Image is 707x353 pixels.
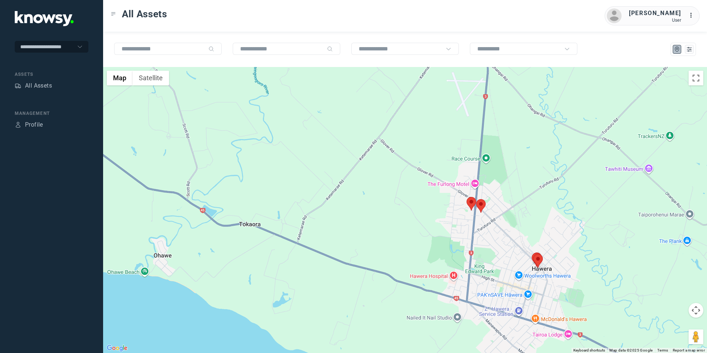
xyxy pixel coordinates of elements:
[673,348,705,352] a: Report a map error
[629,9,681,18] div: [PERSON_NAME]
[609,348,653,352] span: Map data ©2025 Google
[689,11,697,21] div: :
[573,348,605,353] button: Keyboard shortcuts
[208,46,214,52] div: Search
[15,71,88,78] div: Assets
[689,71,703,85] button: Toggle fullscreen view
[15,120,43,129] a: ProfileProfile
[133,71,169,85] button: Show satellite imagery
[15,110,88,117] div: Management
[105,343,129,353] img: Google
[15,121,21,128] div: Profile
[25,120,43,129] div: Profile
[689,13,696,18] tspan: ...
[122,7,167,21] span: All Assets
[607,8,622,23] img: avatar.png
[107,71,133,85] button: Show street map
[674,46,680,53] div: Map
[689,329,703,344] button: Drag Pegman onto the map to open Street View
[629,18,681,23] div: User
[105,343,129,353] a: Open this area in Google Maps (opens a new window)
[111,11,116,17] div: Toggle Menu
[15,11,74,26] img: Application Logo
[327,46,333,52] div: Search
[686,46,693,53] div: List
[25,81,52,90] div: All Assets
[15,81,52,90] a: AssetsAll Assets
[689,303,703,318] button: Map camera controls
[657,348,668,352] a: Terms (opens in new tab)
[15,82,21,89] div: Assets
[689,11,697,20] div: :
